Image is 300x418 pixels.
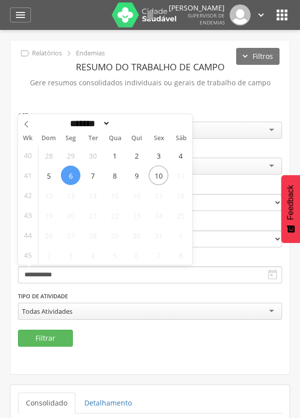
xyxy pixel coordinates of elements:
div: Todas Atividades [22,307,72,316]
i:  [14,9,26,21]
span: Novembro 8, 2025 [171,245,190,265]
span: Outubro 21, 2025 [83,206,102,225]
span: Outubro 28, 2025 [83,225,102,245]
span: 43 [24,206,32,225]
span: Outubro 4, 2025 [171,146,190,165]
span: 40 [24,146,32,165]
span: Novembro 3, 2025 [61,245,80,265]
span: Novembro 5, 2025 [105,245,124,265]
p: Endemias [76,49,105,57]
span: Outubro 3, 2025 [149,146,168,165]
a:  [256,4,267,25]
a:  [10,7,31,22]
span: Setembro 28, 2025 [39,146,58,165]
span: Dom [38,135,60,142]
span: Outubro 6, 2025 [61,166,80,185]
span: Outubro 9, 2025 [127,166,146,185]
i:  [267,269,279,281]
i:  [144,9,156,21]
button: Filtros [236,48,280,65]
span: 45 [24,245,32,265]
span: Outubro 13, 2025 [61,186,80,205]
span: Seg [60,135,82,142]
p: Relatórios [32,49,62,57]
span: Wk [18,131,38,145]
span: Qui [126,135,148,142]
label: ACE [18,111,28,119]
a: Detalhamento [76,393,140,414]
span: Novembro 1, 2025 [171,225,190,245]
span: Outubro 5, 2025 [39,166,58,185]
span: Setembro 30, 2025 [83,146,102,165]
header: Resumo do Trabalho de Campo [18,58,282,76]
span: Ter [82,135,104,142]
span: Supervisor de Endemias [188,12,225,26]
span: Outubro 1, 2025 [105,146,124,165]
span: Setembro 29, 2025 [61,146,80,165]
span: Novembro 6, 2025 [127,245,146,265]
span: Outubro 10, 2025 [149,166,168,185]
span: Outubro 19, 2025 [39,206,58,225]
a:  [144,4,156,25]
input: Year [110,118,143,129]
span: Novembro 4, 2025 [83,245,102,265]
span: Qua [104,135,126,142]
span: Outubro 22, 2025 [105,206,124,225]
i:  [274,7,290,23]
span: Outubro 16, 2025 [127,186,146,205]
span: Outubro 27, 2025 [61,225,80,245]
span: Outubro 7, 2025 [83,166,102,185]
span: Outubro 18, 2025 [171,186,190,205]
label: Tipo de Atividade [18,292,68,300]
span: Outubro 20, 2025 [61,206,80,225]
span: Outubro 24, 2025 [149,206,168,225]
button: Filtrar [18,330,73,347]
span: Novembro 2, 2025 [39,245,58,265]
span: Novembro 7, 2025 [149,245,168,265]
span: 42 [24,186,32,205]
a: Consolidado [18,393,75,414]
span: Outubro 29, 2025 [105,225,124,245]
span: Outubro 2, 2025 [127,146,146,165]
span: Outubro 14, 2025 [83,186,102,205]
i:  [19,48,30,59]
span: Outubro 23, 2025 [127,206,146,225]
span: Outubro 30, 2025 [127,225,146,245]
i:  [256,9,267,20]
span: Outubro 12, 2025 [39,186,58,205]
span: Outubro 17, 2025 [149,186,168,205]
span: Outubro 11, 2025 [171,166,190,185]
i:  [63,48,74,59]
span: Outubro 31, 2025 [149,225,168,245]
span: 41 [24,166,32,185]
button: Feedback - Mostrar pesquisa [281,175,300,243]
span: Outubro 25, 2025 [171,206,190,225]
select: Month [67,118,111,129]
span: Outubro 26, 2025 [39,225,58,245]
span: Feedback [286,185,295,220]
p: Gere resumos consolidados individuais ou gerais de trabalho de campo [18,76,282,90]
span: 44 [24,225,32,245]
p: [PERSON_NAME] [169,4,225,11]
span: Sex [148,135,170,142]
span: Sáb [170,135,192,142]
span: Outubro 8, 2025 [105,166,124,185]
span: Outubro 15, 2025 [105,186,124,205]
